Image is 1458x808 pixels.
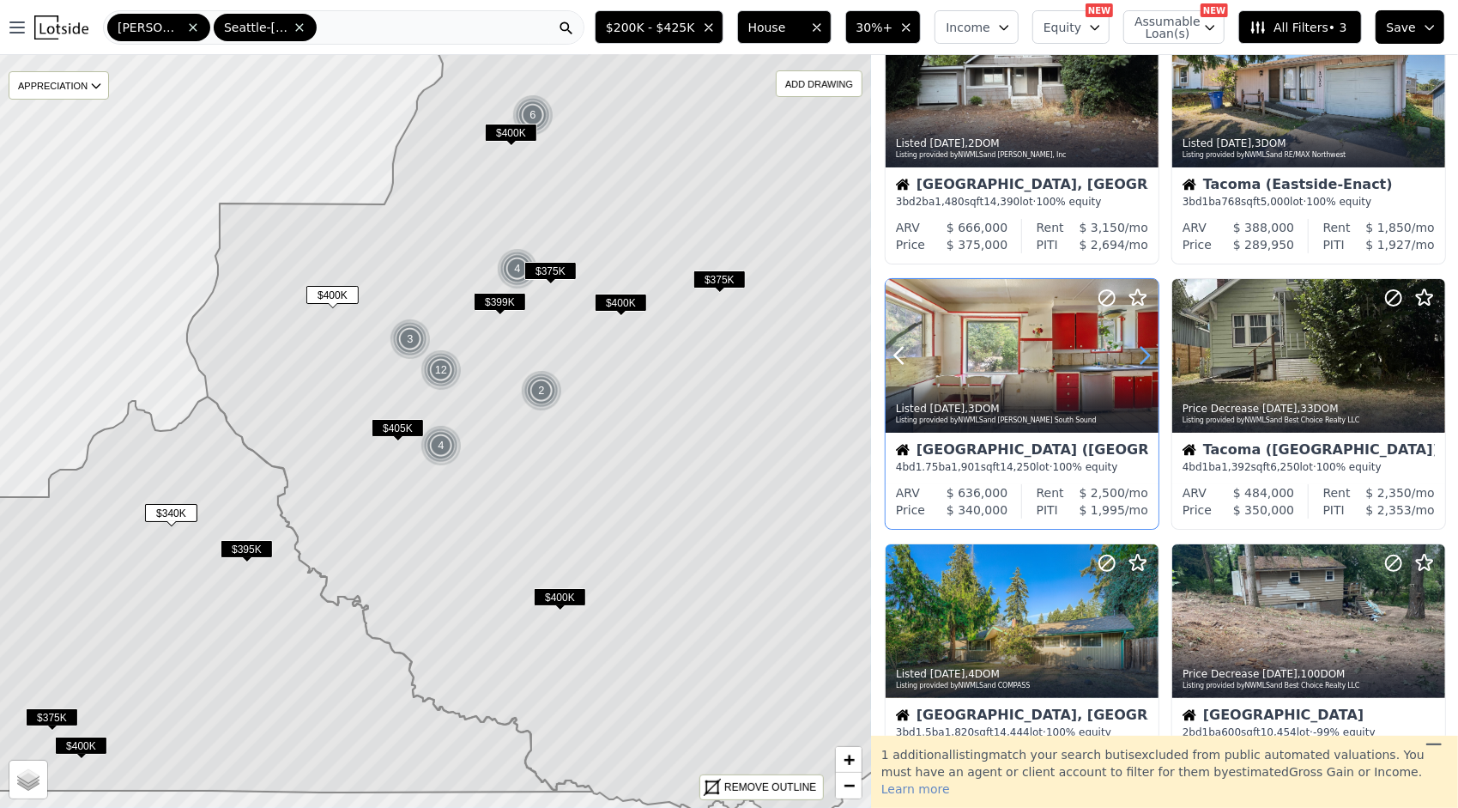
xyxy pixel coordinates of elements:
[896,484,920,501] div: ARV
[306,286,359,311] div: $400K
[420,349,462,391] div: 12
[1217,137,1252,149] time: 2025-08-26 23:59
[1183,416,1437,426] div: Listing provided by NWMLS and Best Choice Realty LLC
[935,196,965,208] span: 1,480
[512,94,554,136] img: g1.png
[372,419,424,437] span: $405K
[1183,150,1437,161] div: Listing provided by NWMLS and RE/MAX Northwest
[947,221,1007,234] span: $ 666,000
[693,270,746,295] div: $375K
[224,19,289,36] span: Seattle-[GEOGRAPHIC_DATA]-[GEOGRAPHIC_DATA]
[1183,484,1207,501] div: ARV
[1080,503,1125,517] span: $ 1,995
[1249,19,1346,36] span: All Filters • 3
[1171,544,1444,795] a: Price Decrease [DATE],100DOMListing provided byNWMLSand Best Choice Realty LLCHouse[GEOGRAPHIC_DA...
[390,319,432,360] img: g1.png
[1183,236,1212,253] div: Price
[871,736,1458,808] div: 1 additional listing match your search but is excluded from public automated valuations. You must...
[845,10,922,44] button: 30%+
[534,588,586,613] div: $400K
[474,293,526,318] div: $399K
[836,773,862,799] a: Zoom out
[485,124,537,142] span: $400K
[896,178,1148,195] div: [GEOGRAPHIC_DATA], [GEOGRAPHIC_DATA]
[1183,219,1207,236] div: ARV
[1171,13,1444,264] a: Listed [DATE],3DOMListing provided byNWMLSand RE/MAX NorthwestHouseTacoma (Eastside-Enact)3bd1ba7...
[930,137,965,149] time: 2025-08-27 18:42
[34,15,88,39] img: Lotside
[1238,10,1361,44] button: All Filters• 3
[935,10,1019,44] button: Income
[390,319,431,360] div: 3
[1080,486,1125,500] span: $ 2,500
[896,236,925,253] div: Price
[26,708,78,726] span: $375K
[1037,236,1058,253] div: PITI
[1233,238,1294,252] span: $ 289,950
[693,270,746,289] span: $375K
[777,71,862,96] div: ADD DRAWING
[983,196,1019,208] span: 14,390
[1345,236,1435,253] div: /mo
[896,137,1150,150] div: Listed , 2 DOM
[485,124,537,149] div: $400K
[896,416,1150,426] div: Listing provided by NWMLS and [PERSON_NAME] South Sound
[856,19,893,36] span: 30%+
[896,708,1148,726] div: [GEOGRAPHIC_DATA], [GEOGRAPHIC_DATA]
[896,178,910,191] img: House
[1366,238,1412,252] span: $ 1,927
[1183,195,1435,209] div: 3 bd 1 ba sqft lot · 100% equity
[1183,708,1196,722] img: House
[145,504,197,529] div: $340K
[497,248,538,289] div: 4
[1058,236,1148,253] div: /mo
[1183,460,1435,474] div: 4 bd 1 ba sqft lot · 100% equity
[1183,726,1435,739] div: 2 bd 1 ba sqft lot · -99% equity
[896,195,1148,209] div: 3 bd 2 ba sqft lot · 100% equity
[1366,221,1412,234] span: $ 1,850
[1080,221,1125,234] span: $ 3,150
[9,71,109,100] div: APPRECIATION
[118,19,183,36] span: [PERSON_NAME]
[1262,668,1298,680] time: 2025-08-25 17:27
[1058,501,1148,519] div: /mo
[1044,19,1081,36] span: Equity
[896,501,925,519] div: Price
[1222,726,1242,738] span: 600
[947,486,1007,500] span: $ 636,000
[1086,3,1113,17] div: NEW
[1261,726,1297,738] span: 10,454
[724,780,816,795] div: REMOVE OUTLINE
[896,402,1150,416] div: Listed , 3 DOM
[1323,501,1345,519] div: PITI
[945,726,974,738] span: 1,820
[1183,178,1196,191] img: House
[1222,461,1251,473] span: 1,392
[1183,443,1435,460] div: Tacoma ([GEOGRAPHIC_DATA])
[1201,3,1228,17] div: NEW
[896,443,1148,460] div: [GEOGRAPHIC_DATA] ([GEOGRAPHIC_DATA])
[952,461,981,473] span: 1,901
[947,238,1007,252] span: $ 375,000
[1323,236,1345,253] div: PITI
[836,747,862,773] a: Zoom in
[896,681,1150,691] div: Listing provided by NWMLS and COMPASS
[1345,501,1435,519] div: /mo
[1134,15,1189,39] span: Assumable Loan(s)
[521,370,563,411] img: g1.png
[1222,196,1242,208] span: 768
[1233,486,1294,500] span: $ 484,000
[1323,484,1351,501] div: Rent
[947,503,1007,517] span: $ 340,000
[9,761,47,799] a: Layers
[881,782,950,796] span: Learn more
[420,425,463,466] img: g1.png
[1183,501,1212,519] div: Price
[1387,19,1416,36] span: Save
[420,425,462,466] div: 4
[1323,219,1351,236] div: Rent
[221,540,273,558] span: $395K
[26,708,78,733] div: $375K
[1366,486,1412,500] span: $ 2,350
[55,737,107,762] div: $400K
